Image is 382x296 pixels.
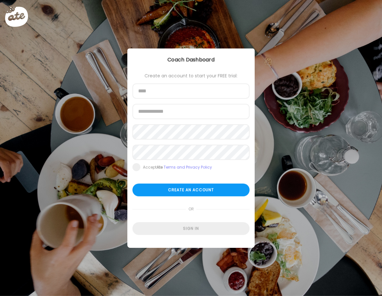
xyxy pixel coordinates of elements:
b: Ate [157,165,163,170]
div: Accept [143,165,212,170]
div: Coach Dashboard [127,56,255,64]
a: Terms and Privacy Policy [164,165,212,170]
div: Create an account to start your FREE trial: [132,73,250,78]
div: Sign in [132,222,250,235]
span: or [186,203,196,216]
div: Create an account [132,184,250,196]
